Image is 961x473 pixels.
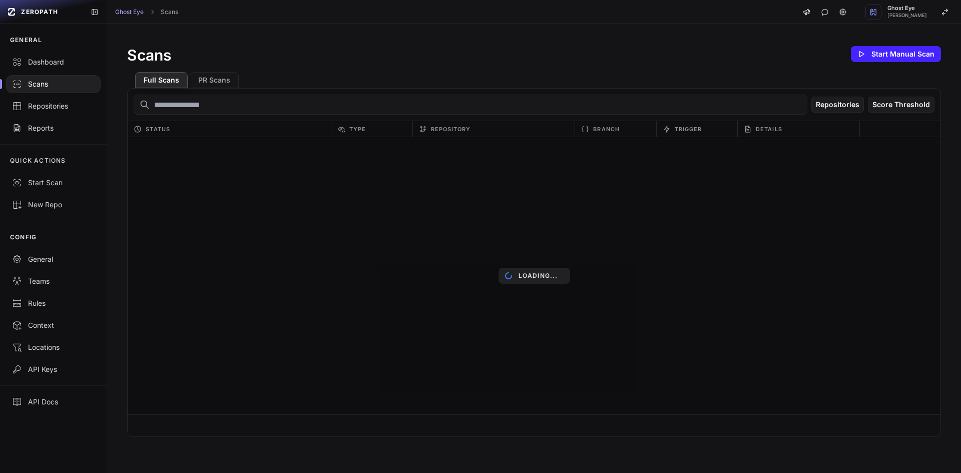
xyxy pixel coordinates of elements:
[10,233,37,241] p: CONFIG
[12,79,95,89] div: Scans
[12,364,95,374] div: API Keys
[12,342,95,352] div: Locations
[349,123,366,135] span: Type
[593,123,620,135] span: Branch
[851,46,941,62] button: Start Manual Scan
[756,123,782,135] span: Details
[12,57,95,67] div: Dashboard
[12,397,95,407] div: API Docs
[12,320,95,330] div: Context
[868,97,934,113] button: Score Threshold
[21,8,58,16] span: ZEROPATH
[12,276,95,286] div: Teams
[4,4,83,20] a: ZEROPATH
[190,72,239,88] button: PR Scans
[12,254,95,264] div: General
[10,157,66,165] p: QUICK ACTIONS
[887,6,927,11] span: Ghost Eye
[10,36,42,44] p: GENERAL
[12,123,95,133] div: Reports
[675,123,702,135] span: Trigger
[811,97,864,113] button: Repositories
[127,46,171,64] h1: Scans
[135,72,188,88] button: Full Scans
[519,272,558,280] p: Loading...
[12,298,95,308] div: Rules
[115,8,178,16] nav: breadcrumb
[12,101,95,111] div: Repositories
[146,123,170,135] span: Status
[149,9,156,16] svg: chevron right,
[431,123,471,135] span: Repository
[161,8,178,16] a: Scans
[12,178,95,188] div: Start Scan
[115,8,144,16] a: Ghost Eye
[887,13,927,18] span: [PERSON_NAME]
[12,200,95,210] div: New Repo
